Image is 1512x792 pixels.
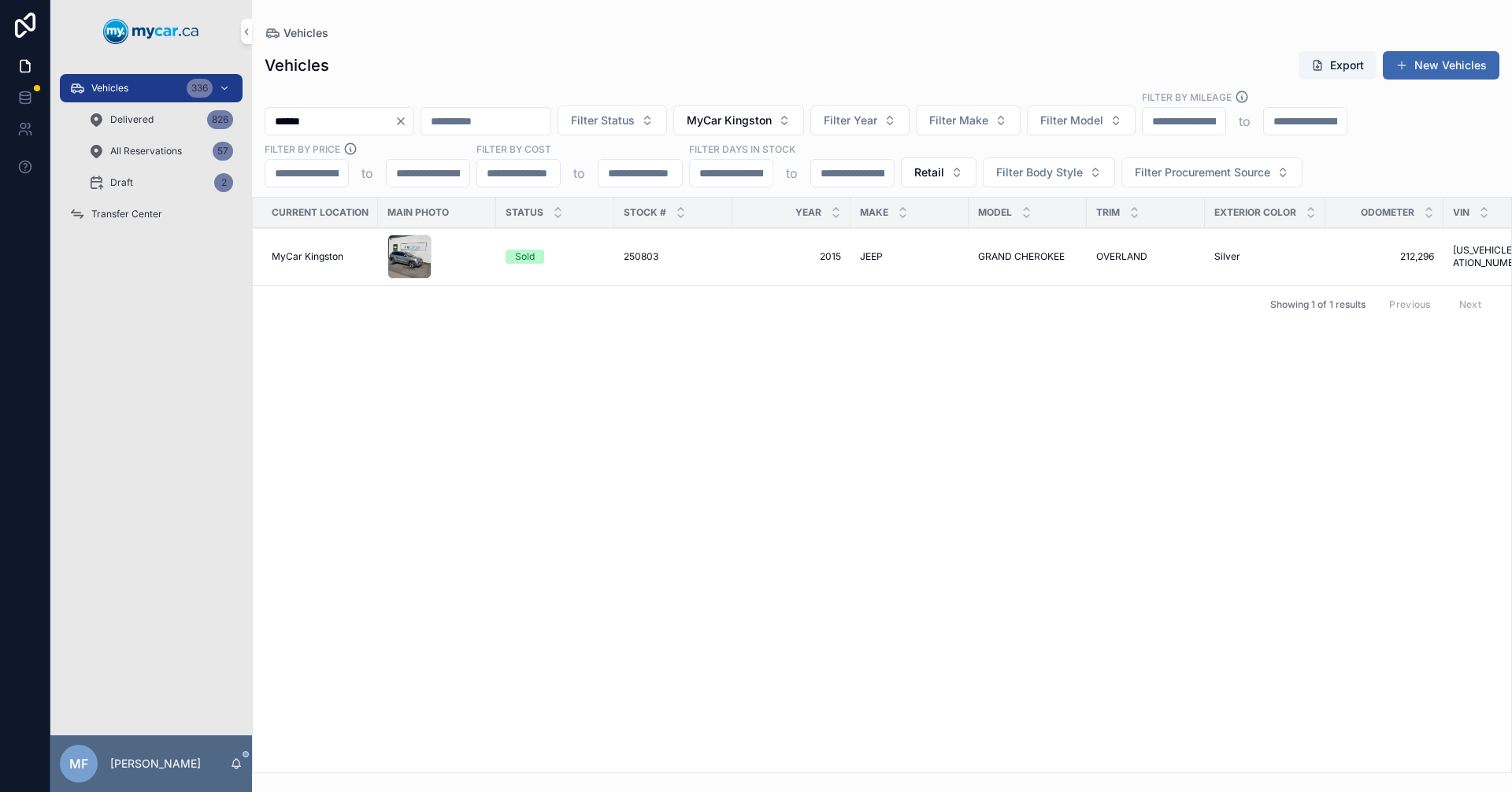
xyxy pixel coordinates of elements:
a: GRAND CHEROKEE [978,250,1077,263]
span: VIN [1453,206,1469,219]
button: Export [1299,51,1377,80]
span: Status [506,206,543,219]
span: Exterior Color [1214,206,1296,219]
a: Draft2 [79,168,243,197]
a: 2015 [742,250,841,263]
span: Retail [914,165,944,180]
button: Select Button [1027,105,1136,135]
span: Filter Make [929,113,988,128]
p: to [573,164,585,183]
button: Select Button [558,105,667,135]
a: Delivered826 [79,105,243,134]
div: scrollable content [50,63,252,249]
div: 57 [213,142,233,161]
a: 212,296 [1335,250,1434,263]
span: Vehicles [91,82,128,94]
span: Odometer [1361,206,1414,219]
span: MF [69,754,88,773]
span: MyCar Kingston [272,250,343,263]
a: 250803 [624,250,723,263]
span: MyCar Kingston [687,113,772,128]
span: Vehicles [283,25,328,41]
span: JEEP [860,250,883,263]
span: Current Location [272,206,369,219]
button: Select Button [916,105,1021,135]
span: Showing 1 of 1 results [1270,298,1366,311]
span: Main Photo [387,206,449,219]
label: Filter Days In Stock [689,142,795,156]
p: to [361,164,373,183]
span: Transfer Center [91,208,162,220]
span: Stock # [624,206,666,219]
button: Select Button [810,105,910,135]
span: 250803 [624,250,658,263]
a: All Reservations57 [79,137,243,165]
label: FILTER BY COST [476,142,551,156]
h1: Vehicles [265,54,329,76]
div: 826 [207,110,233,129]
span: Filter Status [571,113,635,128]
div: Sold [515,250,535,264]
span: Model [978,206,1012,219]
span: GRAND CHEROKEE [978,250,1065,263]
a: Vehicles [265,25,328,41]
a: JEEP [860,250,959,263]
button: Select Button [1121,157,1303,187]
img: App logo [103,19,199,44]
p: [PERSON_NAME] [110,756,201,772]
button: Select Button [673,105,804,135]
span: Draft [110,176,133,189]
span: Filter Procurement Source [1135,165,1270,180]
p: to [1239,112,1251,131]
span: Filter Year [824,113,877,128]
label: Filter By Mileage [1142,90,1232,104]
a: OVERLAND [1096,250,1195,263]
span: All Reservations [110,145,182,157]
span: Filter Body Style [996,165,1083,180]
a: Silver [1214,250,1316,263]
span: Trim [1096,206,1120,219]
span: Year [795,206,821,219]
a: Sold [506,250,605,264]
p: to [786,164,798,183]
button: Clear [395,115,413,128]
span: Delivered [110,113,154,126]
span: OVERLAND [1096,250,1147,263]
div: 2 [214,173,233,192]
a: Transfer Center [60,200,243,228]
button: Select Button [983,157,1115,187]
span: Silver [1214,250,1240,263]
div: 336 [187,79,213,98]
a: Vehicles336 [60,74,243,102]
a: MyCar Kingston [272,250,369,263]
button: New Vehicles [1383,51,1499,80]
span: Filter Model [1040,113,1103,128]
label: FILTER BY PRICE [265,142,340,156]
span: Make [860,206,888,219]
button: Select Button [901,157,976,187]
